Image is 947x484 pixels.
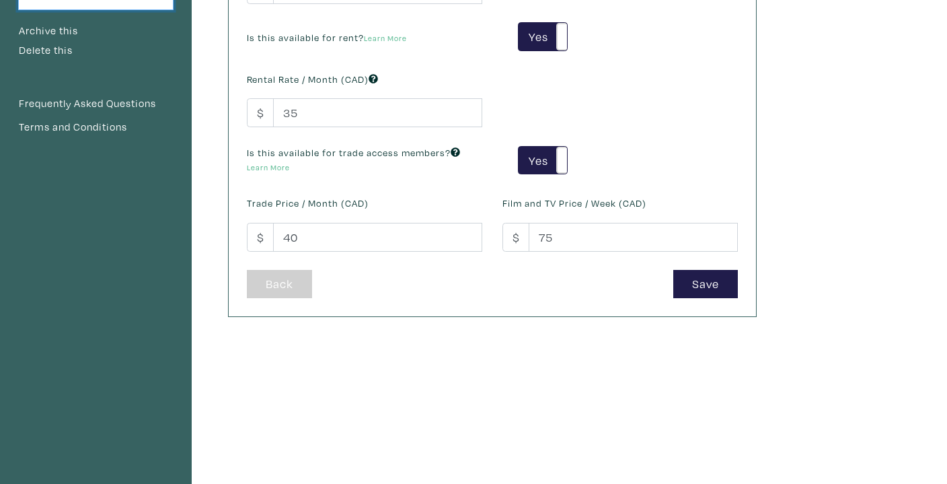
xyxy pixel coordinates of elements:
a: Learn More [247,162,290,172]
label: Trade Price / Month (CAD) [247,196,369,211]
div: YesNo [518,22,567,51]
a: Learn More [364,33,407,43]
label: Yes [519,23,566,50]
span: $ [247,98,274,127]
a: Frequently Asked Questions [18,95,174,112]
button: Delete this [18,42,73,59]
a: Back [247,270,312,299]
label: Film and TV Price / Week (CAD) [502,196,646,211]
label: Yes [519,147,566,174]
label: Is this available for rent? [247,30,407,45]
span: $ [502,223,529,252]
button: Archive this [18,22,79,40]
label: Is this available for trade access members? [247,145,482,174]
button: Save [673,270,738,299]
label: Rental Rate / Month (CAD) [247,72,378,87]
span: $ [247,223,274,252]
div: YesNo [518,146,567,175]
a: Terms and Conditions [18,118,174,136]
